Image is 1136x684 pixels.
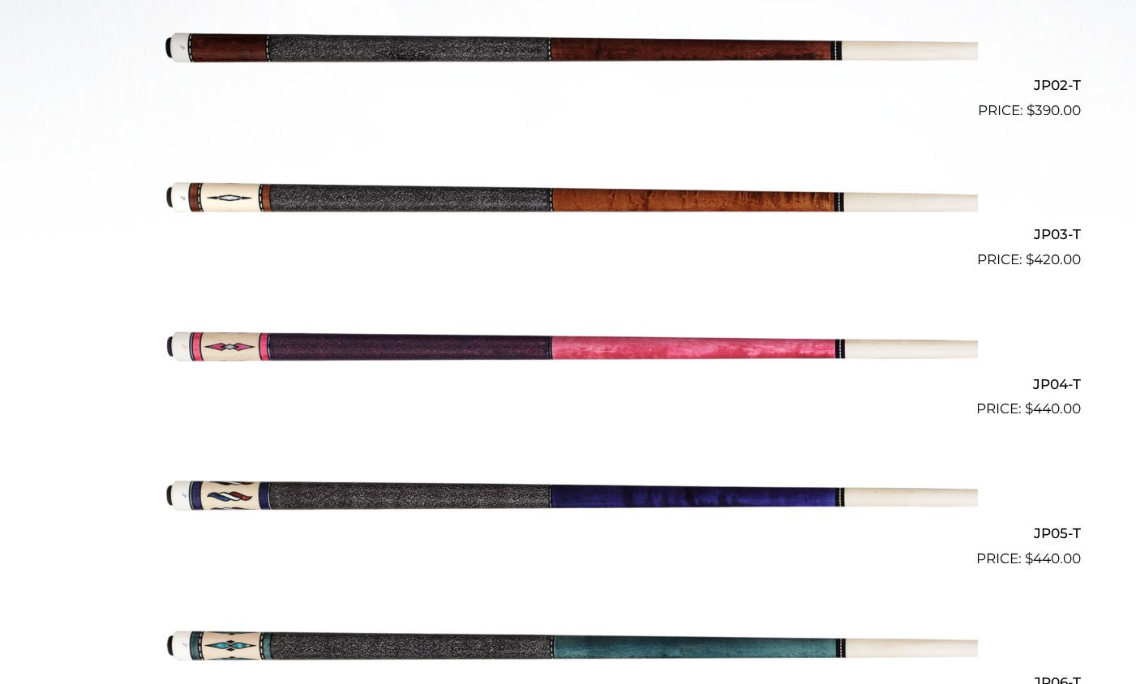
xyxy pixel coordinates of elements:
a: JP04-T $440.00 [56,277,1081,420]
img: JP05-T [159,426,978,562]
bdi: 440.00 [1025,550,1081,566]
a: JP03-T $420.00 [56,128,1081,271]
h2: JP02-T [56,70,1081,100]
h2: JP05-T [56,518,1081,548]
bdi: 390.00 [1027,102,1081,118]
span: $ [1025,400,1033,417]
bdi: 420.00 [1026,251,1081,267]
a: JP05-T $440.00 [56,426,1081,569]
span: $ [1026,251,1034,267]
h2: JP03-T [56,220,1081,250]
h2: JP04-T [56,369,1081,399]
bdi: 440.00 [1025,400,1081,417]
span: $ [1027,102,1035,118]
img: JP04-T [159,277,978,413]
img: JP03-T [159,128,978,264]
span: $ [1025,550,1033,566]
